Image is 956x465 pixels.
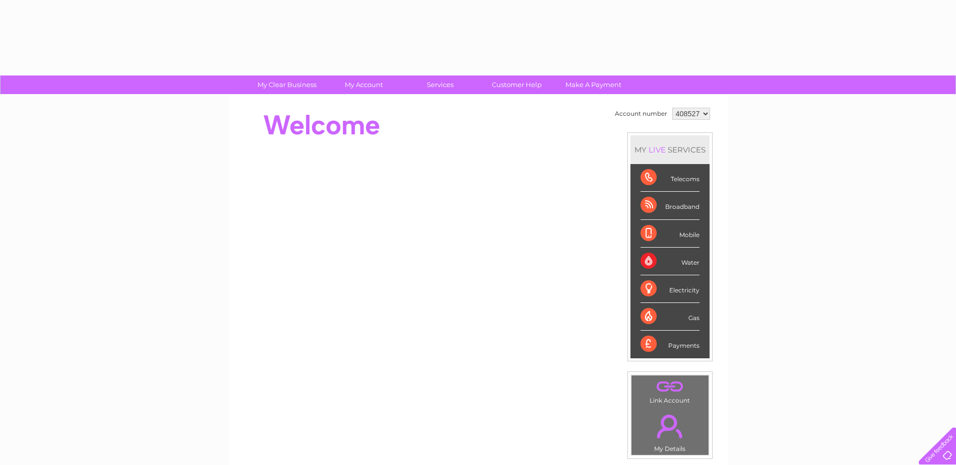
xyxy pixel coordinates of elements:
div: Water [641,248,699,275]
div: LIVE [647,145,668,154]
td: Account number [612,105,670,122]
div: Payments [641,331,699,358]
a: My Account [322,75,405,94]
a: . [634,378,706,396]
div: Gas [641,303,699,331]
div: MY SERVICES [630,135,710,164]
div: Mobile [641,220,699,248]
div: Telecoms [641,164,699,192]
div: Broadband [641,192,699,219]
div: Electricity [641,275,699,303]
td: My Details [631,406,709,455]
a: Services [399,75,482,94]
a: Customer Help [475,75,558,94]
a: My Clear Business [245,75,329,94]
td: Link Account [631,375,709,407]
a: Make A Payment [552,75,635,94]
a: . [634,409,706,444]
